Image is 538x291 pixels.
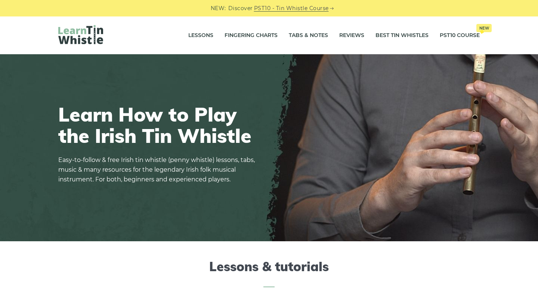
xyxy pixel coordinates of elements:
[289,26,328,45] a: Tabs & Notes
[188,26,213,45] a: Lessons
[339,26,364,45] a: Reviews
[225,26,278,45] a: Fingering Charts
[58,104,260,146] h1: Learn How to Play the Irish Tin Whistle
[58,259,480,287] h2: Lessons & tutorials
[375,26,429,45] a: Best Tin Whistles
[440,26,480,45] a: PST10 CourseNew
[58,155,260,184] p: Easy-to-follow & free Irish tin whistle (penny whistle) lessons, tabs, music & many resources for...
[476,24,492,32] span: New
[58,25,103,44] img: LearnTinWhistle.com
